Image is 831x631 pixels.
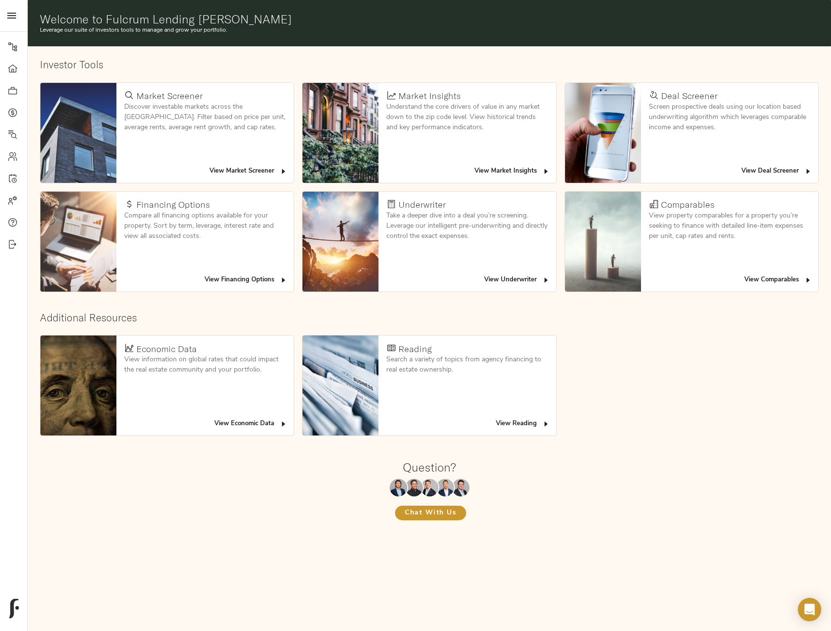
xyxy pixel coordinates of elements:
button: View Reading [493,416,552,432]
img: Comparables [565,192,641,292]
p: Screen prospective deals using our location based underwriting algorithm which leverages comparab... [649,102,811,133]
img: Kenneth Mendonça [405,479,423,496]
h1: Welcome to Fulcrum Lending [PERSON_NAME] [40,12,819,26]
img: Maxwell Wu [390,479,407,496]
img: Richard Le [436,479,454,496]
button: View Financing Options [202,273,290,288]
img: Justin Stamp [452,479,470,496]
p: Search a variety of topics from agency financing to real estate ownership. [386,355,548,375]
span: View Financing Options [205,275,287,286]
img: Market Insights [302,83,378,183]
h4: Comparables [661,199,715,210]
p: Leverage our suite of investors tools to manage and grow your portfolio. [40,26,819,35]
button: View Economic Data [212,416,290,432]
span: Chat With Us [405,507,456,519]
span: View Comparables [744,275,812,286]
h4: Reading [398,344,432,355]
h2: Investor Tools [40,59,819,71]
button: View Market Screener [207,164,290,179]
button: View Market Insights [472,164,552,179]
img: Reading [302,335,378,435]
p: Compare all financing options available for your property. Sort by term, leverage, interest rate ... [124,211,286,241]
span: View Market Screener [209,166,287,177]
p: Take a deeper dive into a deal you’re screening. Leverage our intelligent pre-underwriting and di... [386,211,548,241]
button: Chat With Us [395,506,466,520]
p: Discover investable markets across the [GEOGRAPHIC_DATA]. Filter based on price per unit, average... [124,102,286,133]
button: View Comparables [742,273,814,288]
h2: Additional Resources [40,312,819,324]
div: Open Intercom Messenger [798,598,821,621]
button: View Deal Screener [739,164,814,179]
h4: Deal Screener [661,91,718,101]
p: View property comparables for a property you’re seeking to finance with detailed line-item expens... [649,211,811,241]
img: Zach Frizzera [421,479,438,496]
h4: Market Insights [398,91,461,101]
span: View Deal Screener [741,166,812,177]
img: Economic Data [40,335,116,435]
h4: Market Screener [136,91,203,101]
h4: Economic Data [136,344,197,355]
img: Market Screener [40,83,116,183]
h1: Question? [403,460,456,474]
button: View Underwriter [482,273,552,288]
p: View information on global rates that could impact the real estate community and your portfolio. [124,355,286,375]
span: View Economic Data [214,418,287,430]
h4: Underwriter [398,199,446,210]
span: View Reading [496,418,550,430]
p: Understand the core drivers of value in any market down to the zip code level. View historical tr... [386,102,548,133]
span: View Underwriter [484,275,550,286]
h4: Financing Options [136,199,210,210]
img: Underwriter [302,192,378,292]
img: Financing Options [40,192,116,292]
img: Deal Screener [565,83,641,183]
span: View Market Insights [474,166,550,177]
